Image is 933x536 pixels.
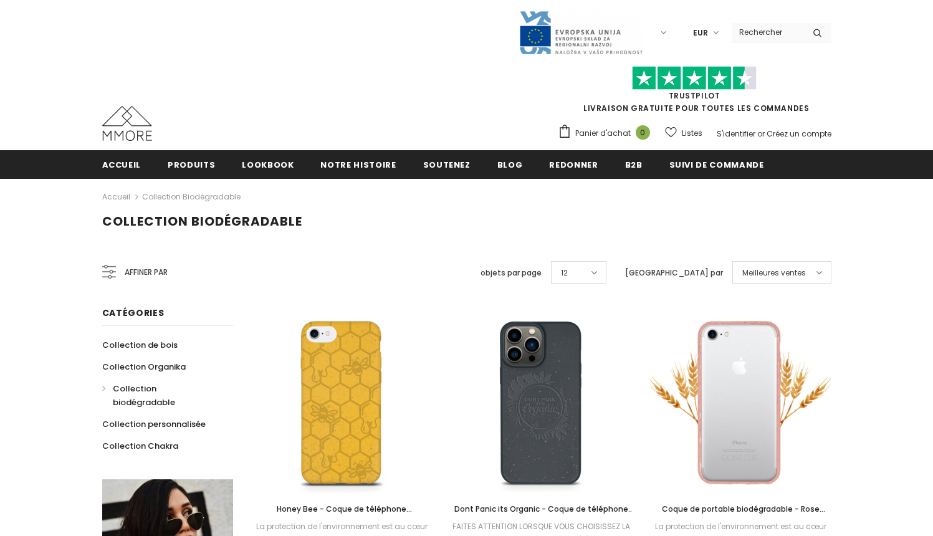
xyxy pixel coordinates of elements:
[423,159,471,171] span: soutenez
[102,213,302,230] span: Collection biodégradable
[625,150,643,178] a: B2B
[575,127,631,140] span: Panier d'achat
[682,127,702,140] span: Listes
[102,106,152,141] img: Cas MMORE
[242,159,294,171] span: Lookbook
[102,150,141,178] a: Accueil
[669,159,764,171] span: Suivi de commande
[519,10,643,55] img: Javni Razpis
[102,356,186,378] a: Collection Organika
[481,267,542,279] label: objets par page
[669,90,720,101] a: TrustPilot
[320,159,396,171] span: Notre histoire
[662,504,825,528] span: Coque de portable biodégradable - Rose transparent
[102,189,130,204] a: Accueil
[717,128,755,139] a: S'identifier
[665,122,702,144] a: Listes
[252,502,433,516] a: Honey Bee - Coque de téléphone biodégradable - Jaune, Orange et Noir
[497,150,523,178] a: Blog
[268,504,415,528] span: Honey Bee - Coque de téléphone biodégradable - Jaune, Orange et Noir
[549,159,598,171] span: Redonner
[693,27,708,39] span: EUR
[732,23,803,41] input: Search Site
[650,502,831,516] a: Coque de portable biodégradable - Rose transparent
[549,150,598,178] a: Redonner
[102,378,219,413] a: Collection biodégradable
[742,267,806,279] span: Meilleures ventes
[102,440,178,452] span: Collection Chakra
[102,334,178,356] a: Collection de bois
[142,191,241,202] a: Collection biodégradable
[558,124,656,143] a: Panier d'achat 0
[636,125,650,140] span: 0
[625,159,643,171] span: B2B
[168,150,215,178] a: Produits
[497,159,523,171] span: Blog
[423,150,471,178] a: soutenez
[451,502,631,516] a: Dont Panic its Organic - Coque de téléphone biodégradable
[102,361,186,373] span: Collection Organika
[113,383,175,408] span: Collection biodégradable
[102,159,141,171] span: Accueil
[242,150,294,178] a: Lookbook
[454,504,634,528] span: Dont Panic its Organic - Coque de téléphone biodégradable
[102,418,206,430] span: Collection personnalisée
[102,435,178,457] a: Collection Chakra
[125,266,168,279] span: Affiner par
[561,267,568,279] span: 12
[102,339,178,351] span: Collection de bois
[102,307,165,319] span: Catégories
[669,150,764,178] a: Suivi de commande
[558,72,831,113] span: LIVRAISON GRATUITE POUR TOUTES LES COMMANDES
[102,413,206,435] a: Collection personnalisée
[767,128,831,139] a: Créez un compte
[632,66,757,90] img: Faites confiance aux étoiles pilotes
[320,150,396,178] a: Notre histoire
[168,159,215,171] span: Produits
[519,27,643,37] a: Javni Razpis
[625,267,723,279] label: [GEOGRAPHIC_DATA] par
[757,128,765,139] span: or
